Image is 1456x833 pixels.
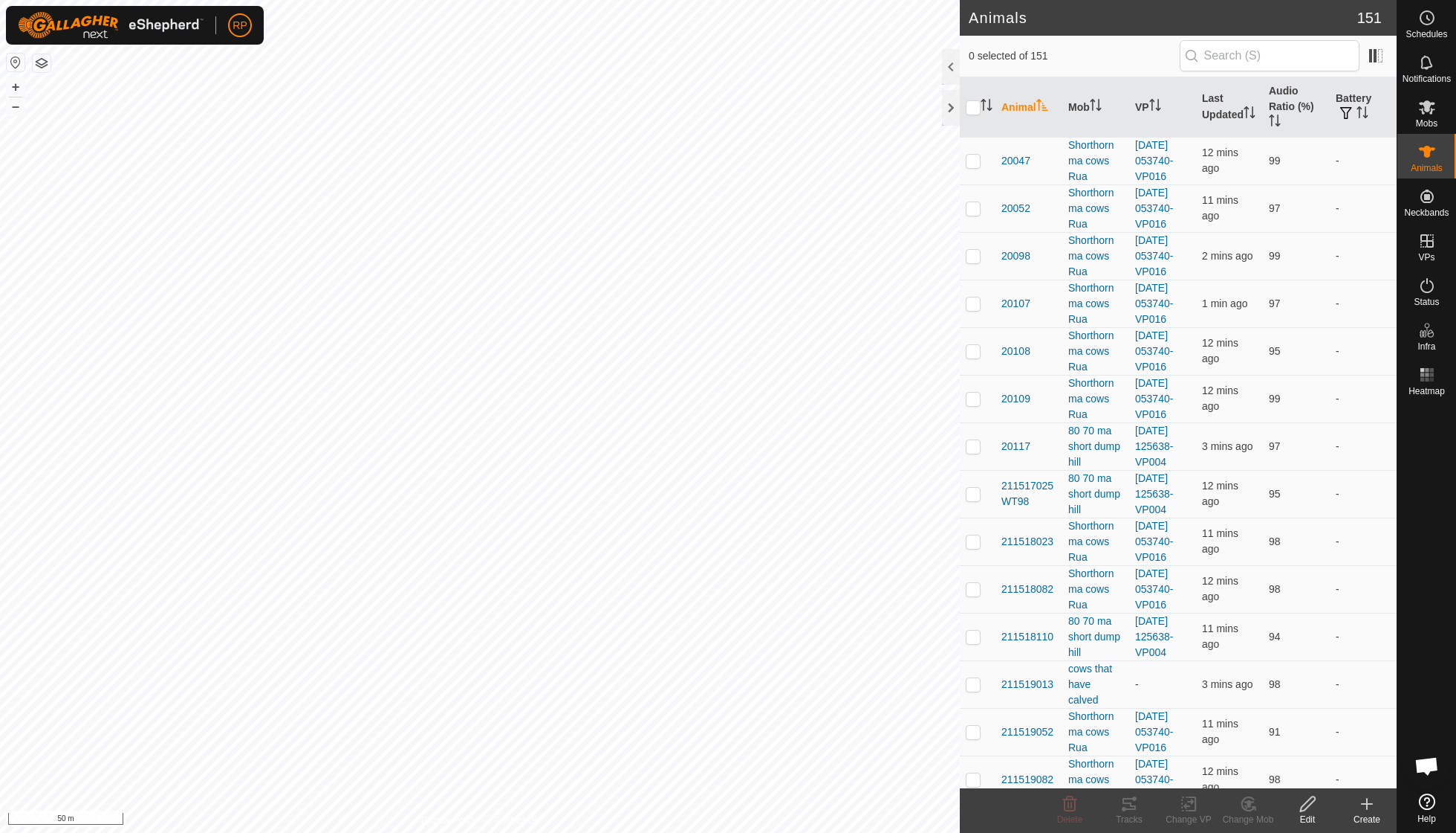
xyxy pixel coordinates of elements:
span: Heatmap [1408,387,1445,396]
span: RP [233,18,247,33]
th: Audio Ratio (%) [1263,77,1330,138]
span: 0 selected of 151 [969,48,1180,64]
a: [DATE] 053740-VP016 [1135,758,1173,801]
button: Reset Map [7,54,25,71]
p-sorticon: Activate to sort [1356,109,1368,120]
p-sorticon: Activate to sort [1149,101,1161,113]
span: 5 Sep 2025 at 12:03 PM [1202,440,1252,452]
td: - [1330,184,1397,232]
p-sorticon: Activate to sort [1269,117,1281,129]
td: - [1330,756,1397,803]
span: 5 Sep 2025 at 11:55 AM [1202,623,1238,650]
span: Animals [1411,164,1443,173]
p-sorticon: Activate to sort [1036,101,1048,113]
td: - [1330,375,1397,422]
div: Shorthorn ma cows Rua [1068,280,1123,327]
span: Mobs [1416,119,1437,128]
span: 151 [1357,7,1382,29]
span: 211518110 [1001,629,1053,645]
span: 97 [1269,202,1281,214]
td: - [1330,518,1397,565]
div: Create [1337,813,1397,826]
div: Shorthorn ma cows Rua [1068,566,1123,613]
input: Search (S) [1180,40,1359,71]
span: 5 Sep 2025 at 12:04 PM [1202,297,1247,309]
a: [DATE] 053740-VP016 [1135,567,1173,611]
span: Status [1414,297,1439,306]
span: 91 [1269,726,1281,738]
div: Shorthorn ma cows Rua [1068,518,1123,565]
span: 211518023 [1001,534,1053,550]
td: - [1330,565,1397,613]
span: 98 [1269,678,1281,690]
span: 5 Sep 2025 at 11:55 AM [1202,718,1238,745]
div: cows that have calved [1068,661,1123,708]
span: 5 Sep 2025 at 11:54 AM [1202,147,1238,174]
a: [DATE] 053740-VP016 [1135,282,1173,325]
td: - [1330,613,1397,660]
p-sorticon: Activate to sort [1090,101,1102,113]
span: 5 Sep 2025 at 12:03 PM [1202,678,1252,690]
a: Privacy Policy [421,814,477,827]
p-sorticon: Activate to sort [981,101,992,113]
a: Contact Us [495,814,539,827]
a: [DATE] 053740-VP016 [1135,329,1173,373]
td: - [1330,470,1397,518]
span: 5 Sep 2025 at 11:54 AM [1202,337,1238,364]
th: Mob [1062,77,1129,138]
th: Last Updated [1196,77,1263,138]
span: 98 [1269,583,1281,595]
td: - [1330,660,1397,708]
span: 20047 [1001,153,1030,169]
span: Schedules [1405,30,1447,39]
p-sorticon: Activate to sort [1244,109,1255,120]
a: [DATE] 053740-VP016 [1135,710,1173,753]
span: Notifications [1403,74,1451,83]
span: 97 [1269,297,1281,309]
span: 20098 [1001,248,1030,264]
a: [DATE] 053740-VP016 [1135,234,1173,277]
span: Delete [1057,814,1083,825]
th: Battery [1330,77,1397,138]
span: 98 [1269,535,1281,547]
span: 5 Sep 2025 at 11:54 AM [1202,385,1238,412]
span: 211519052 [1001,724,1053,740]
a: [DATE] 053740-VP016 [1135,187,1173,230]
div: Shorthorn ma cows Rua [1068,185,1123,232]
a: Open chat [1405,744,1449,788]
button: – [7,97,25,115]
td: - [1330,327,1397,375]
span: Neckbands [1404,208,1449,217]
span: 98 [1269,773,1281,785]
span: 95 [1269,345,1281,357]
div: Edit [1278,813,1337,826]
a: [DATE] 125638-VP004 [1135,615,1173,658]
td: - [1330,137,1397,184]
span: VPs [1418,253,1434,262]
span: 211519082 [1001,772,1053,788]
button: Map Layers [33,54,51,72]
a: [DATE] 125638-VP004 [1135,425,1173,468]
span: 211518082 [1001,582,1053,597]
a: [DATE] 053740-VP016 [1135,139,1173,182]
img: Gallagher Logo [18,12,204,39]
td: - [1330,232,1397,280]
span: 5 Sep 2025 at 11:54 AM [1202,765,1238,793]
span: Help [1417,814,1436,823]
th: Animal [995,77,1062,138]
span: Infra [1417,342,1435,351]
span: 99 [1269,250,1281,262]
span: 99 [1269,393,1281,405]
th: VP [1129,77,1196,138]
span: 94 [1269,631,1281,643]
div: 80 70 ma short dump hill [1068,423,1123,470]
div: Change VP [1159,813,1218,826]
div: Shorthorn ma cows Rua [1068,376,1123,422]
a: Help [1397,788,1456,829]
span: 211519013 [1001,677,1053,692]
span: 5 Sep 2025 at 11:55 AM [1202,194,1238,222]
span: 95 [1269,488,1281,500]
app-display-virtual-paddock-transition: - [1135,678,1139,690]
span: 20108 [1001,344,1030,359]
div: Tracks [1099,813,1159,826]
